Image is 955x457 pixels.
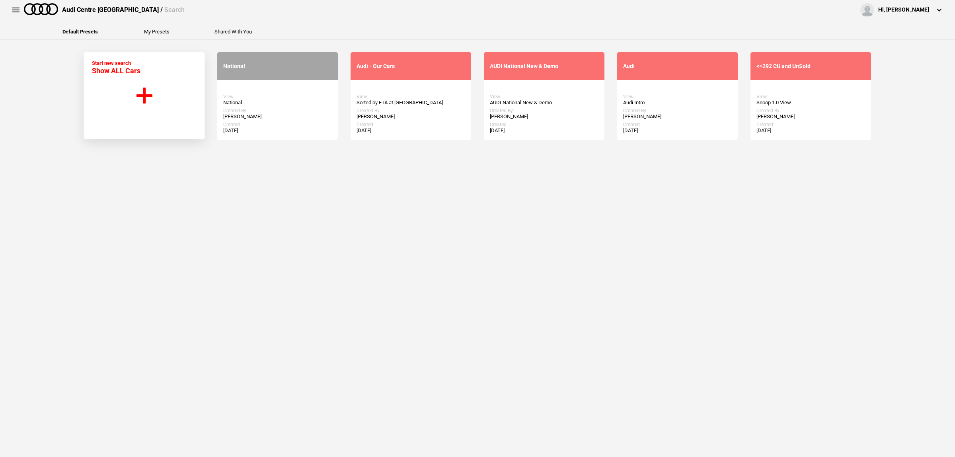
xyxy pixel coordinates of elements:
[623,63,732,70] div: Audi
[223,63,332,70] div: National
[223,113,332,120] div: [PERSON_NAME]
[756,108,865,113] div: Created By:
[756,122,865,127] div: Created:
[623,127,732,134] div: [DATE]
[144,29,170,34] button: My Presets
[223,100,332,106] div: National
[490,94,598,100] div: View:
[623,100,732,106] div: Audi Intro
[357,100,465,106] div: Sorted by ETA at [GEOGRAPHIC_DATA]
[357,127,465,134] div: [DATE]
[164,6,185,14] span: Search
[223,94,332,100] div: View:
[756,94,865,100] div: View:
[223,122,332,127] div: Created:
[223,127,332,134] div: [DATE]
[490,63,598,70] div: AUDI National New & Demo
[92,66,140,75] span: Show ALL Cars
[490,113,598,120] div: [PERSON_NAME]
[756,100,865,106] div: Snoop 1.0 View
[62,6,185,14] div: Audi Centre [GEOGRAPHIC_DATA] /
[214,29,252,34] button: Shared With You
[756,113,865,120] div: [PERSON_NAME]
[756,127,865,134] div: [DATE]
[357,94,465,100] div: View:
[357,63,465,70] div: Audi - Our Cars
[490,127,598,134] div: [DATE]
[490,100,598,106] div: AUDI National New & Demo
[92,60,140,75] div: Start new search
[24,3,58,15] img: audi.png
[490,108,598,113] div: Created By:
[223,108,332,113] div: Created By:
[357,113,465,120] div: [PERSON_NAME]
[623,94,732,100] div: View:
[756,63,865,70] div: <=292 CU and UnSold
[878,6,929,14] div: Hi, [PERSON_NAME]
[84,52,205,139] button: Start new search Show ALL Cars
[357,108,465,113] div: Created By:
[357,122,465,127] div: Created:
[623,113,732,120] div: [PERSON_NAME]
[490,122,598,127] div: Created:
[62,29,98,34] button: Default Presets
[623,122,732,127] div: Created:
[623,108,732,113] div: Created By:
